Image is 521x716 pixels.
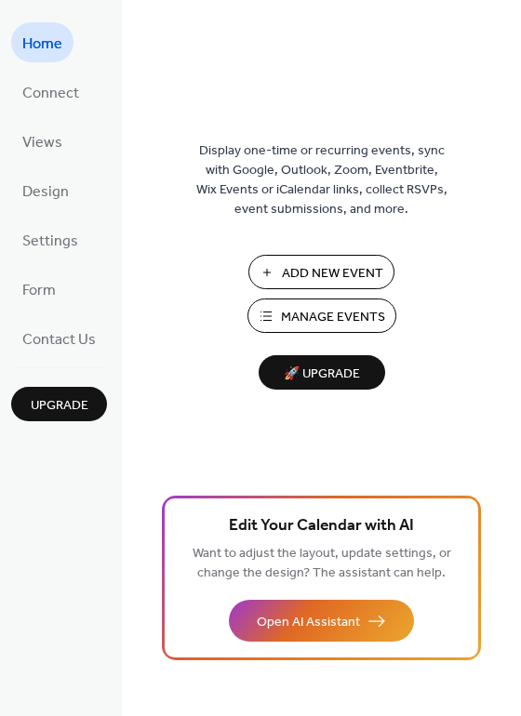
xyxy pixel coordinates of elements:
[248,255,394,289] button: Add New Event
[11,121,73,161] a: Views
[11,170,80,210] a: Design
[31,396,88,416] span: Upgrade
[11,219,89,259] a: Settings
[11,387,107,421] button: Upgrade
[22,79,79,108] span: Connect
[259,355,385,390] button: 🚀 Upgrade
[282,264,383,284] span: Add New Event
[11,318,107,358] a: Contact Us
[247,298,396,333] button: Manage Events
[11,22,73,62] a: Home
[22,30,62,59] span: Home
[270,362,374,387] span: 🚀 Upgrade
[193,541,451,586] span: Want to adjust the layout, update settings, or change the design? The assistant can help.
[229,513,414,539] span: Edit Your Calendar with AI
[22,325,96,354] span: Contact Us
[22,276,56,305] span: Form
[22,128,62,157] span: Views
[257,613,360,632] span: Open AI Assistant
[22,227,78,256] span: Settings
[281,308,385,327] span: Manage Events
[196,141,448,219] span: Display one-time or recurring events, sync with Google, Outlook, Zoom, Eventbrite, Wix Events or ...
[229,600,414,642] button: Open AI Assistant
[11,72,90,112] a: Connect
[11,269,67,309] a: Form
[22,178,69,206] span: Design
